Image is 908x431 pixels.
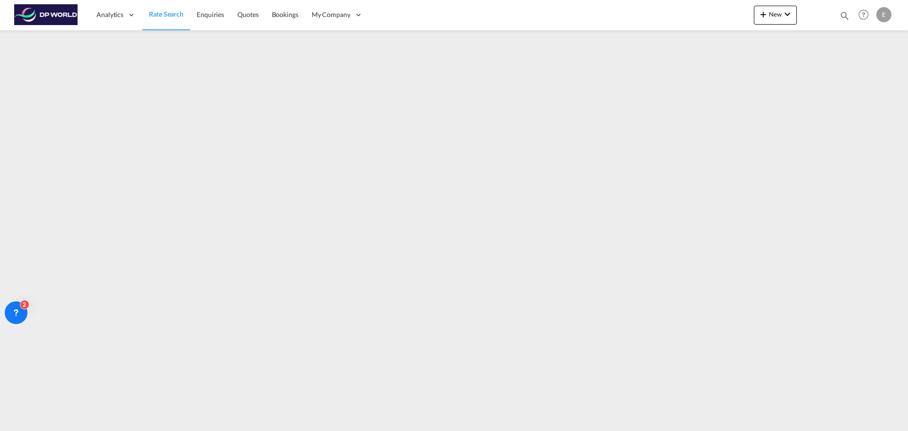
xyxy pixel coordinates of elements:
[149,10,183,18] span: Rate Search
[14,4,78,26] img: c08ca190194411f088ed0f3ba295208c.png
[782,9,793,20] md-icon: icon-chevron-down
[237,10,258,18] span: Quotes
[856,7,872,23] span: Help
[856,7,876,24] div: Help
[272,10,298,18] span: Bookings
[96,10,123,19] span: Analytics
[197,10,224,18] span: Enquiries
[312,10,350,19] span: My Company
[876,7,891,22] div: E
[839,10,850,25] div: icon-magnify
[758,10,793,18] span: New
[754,6,797,25] button: icon-plus 400-fgNewicon-chevron-down
[839,10,850,21] md-icon: icon-magnify
[758,9,769,20] md-icon: icon-plus 400-fg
